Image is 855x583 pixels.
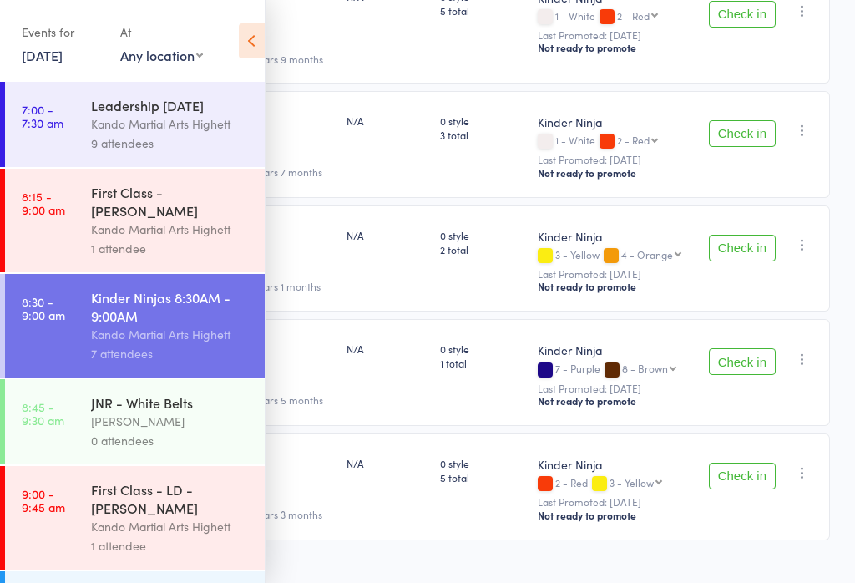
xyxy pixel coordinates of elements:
[91,431,250,450] div: 0 attendees
[5,169,265,272] a: 8:15 -9:00 amFirst Class - [PERSON_NAME]Kando Martial Arts Highett1 attendee
[538,280,690,293] div: Not ready to promote
[22,487,65,514] time: 9:00 - 9:45 am
[538,10,690,24] div: 1 - White
[5,466,265,570] a: 9:00 -9:45 amFirst Class - LD - [PERSON_NAME]Kando Martial Arts Highett1 attendee
[120,18,203,46] div: At
[91,96,250,114] div: Leadership [DATE]
[91,344,250,363] div: 7 attendees
[22,103,63,129] time: 7:00 - 7:30 am
[610,477,654,488] div: 3 - Yellow
[22,18,104,46] div: Events for
[440,356,524,370] span: 1 total
[538,114,690,130] div: Kinder Ninja
[440,228,524,242] span: 0 style
[5,82,265,167] a: 7:00 -7:30 amLeadership [DATE]Kando Martial Arts Highett9 attendees
[538,268,690,280] small: Last Promoted: [DATE]
[538,154,690,165] small: Last Promoted: [DATE]
[709,348,776,375] button: Check in
[91,393,250,412] div: JNR - White Belts
[538,383,690,394] small: Last Promoted: [DATE]
[538,166,690,180] div: Not ready to promote
[22,190,65,216] time: 8:15 - 9:00 am
[617,134,650,145] div: 2 - Red
[347,456,427,470] div: N/A
[91,536,250,555] div: 1 attendee
[538,249,690,263] div: 3 - Yellow
[538,477,690,491] div: 2 - Red
[440,456,524,470] span: 0 style
[91,480,250,517] div: First Class - LD - [PERSON_NAME]
[538,456,690,473] div: Kinder Ninja
[22,400,64,427] time: 8:45 - 9:30 am
[347,342,427,356] div: N/A
[709,1,776,28] button: Check in
[91,183,250,220] div: First Class - [PERSON_NAME]
[120,46,203,64] div: Any location
[538,41,690,54] div: Not ready to promote
[538,496,690,508] small: Last Promoted: [DATE]
[440,114,524,128] span: 0 style
[91,134,250,153] div: 9 attendees
[5,274,265,378] a: 8:30 -9:00 amKinder Ninjas 8:30AM - 9:00AMKando Martial Arts Highett7 attendees
[440,342,524,356] span: 0 style
[440,128,524,142] span: 3 total
[538,134,690,149] div: 1 - White
[709,235,776,261] button: Check in
[5,379,265,464] a: 8:45 -9:30 amJNR - White Belts[PERSON_NAME]0 attendees
[91,114,250,134] div: Kando Martial Arts Highett
[440,3,524,18] span: 5 total
[709,120,776,147] button: Check in
[91,412,250,431] div: [PERSON_NAME]
[538,228,690,245] div: Kinder Ninja
[22,46,63,64] a: [DATE]
[91,325,250,344] div: Kando Martial Arts Highett
[91,220,250,239] div: Kando Martial Arts Highett
[347,114,427,128] div: N/A
[440,242,524,256] span: 2 total
[347,228,427,242] div: N/A
[538,362,690,377] div: 7 - Purple
[621,249,673,260] div: 4 - Orange
[22,295,65,322] time: 8:30 - 9:00 am
[440,470,524,484] span: 5 total
[538,342,690,358] div: Kinder Ninja
[91,517,250,536] div: Kando Martial Arts Highett
[91,239,250,258] div: 1 attendee
[617,10,650,21] div: 2 - Red
[538,509,690,522] div: Not ready to promote
[709,463,776,489] button: Check in
[538,29,690,41] small: Last Promoted: [DATE]
[91,288,250,325] div: Kinder Ninjas 8:30AM - 9:00AM
[622,362,668,373] div: 8 - Brown
[538,394,690,408] div: Not ready to promote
